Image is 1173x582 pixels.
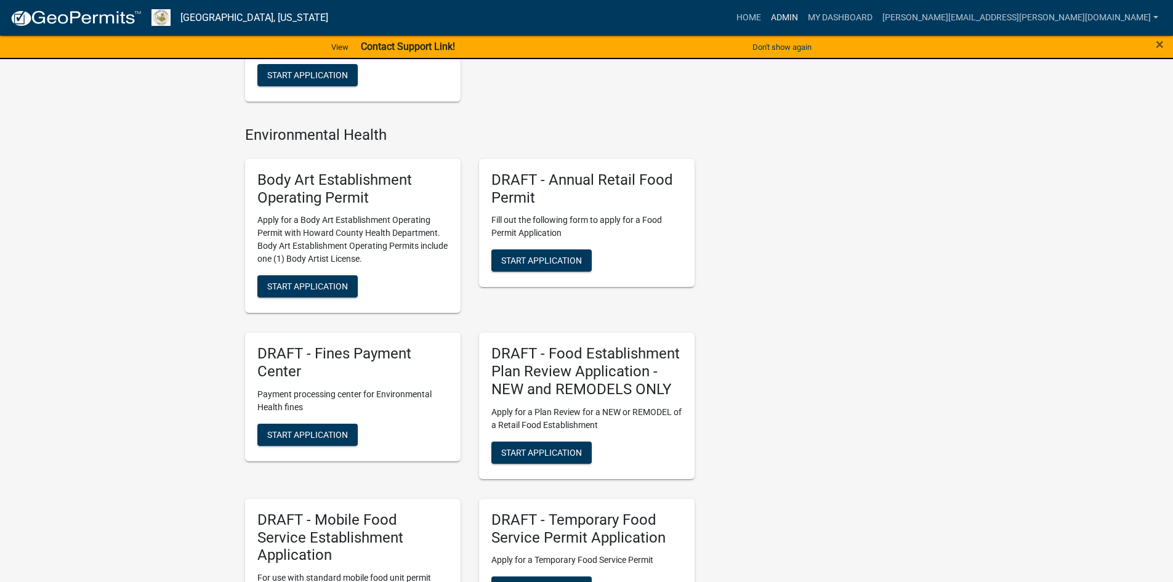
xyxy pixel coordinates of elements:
a: My Dashboard [803,6,877,30]
span: × [1156,36,1164,53]
p: Apply for a Temporary Food Service Permit [491,554,682,567]
h5: DRAFT - Temporary Food Service Permit Application [491,511,682,547]
h5: DRAFT - Mobile Food Service Establishment Application [257,511,448,564]
h5: DRAFT - Fines Payment Center [257,345,448,381]
p: Payment processing center for Environmental Health fines [257,388,448,414]
button: Don't show again [748,37,816,57]
button: Start Application [491,249,592,272]
button: Close [1156,37,1164,52]
a: View [326,37,353,57]
span: Start Application [501,447,582,457]
h5: DRAFT - Food Establishment Plan Review Application - NEW and REMODELS ONLY [491,345,682,398]
span: Start Application [267,430,348,440]
span: Start Application [267,281,348,291]
button: Start Application [491,442,592,464]
span: Start Application [501,256,582,265]
h5: DRAFT - Annual Retail Food Permit [491,171,682,207]
a: [PERSON_NAME][EMAIL_ADDRESS][PERSON_NAME][DOMAIN_NAME] [877,6,1163,30]
h5: Body Art Establishment Operating Permit [257,171,448,207]
a: Home [732,6,766,30]
a: Admin [766,6,803,30]
img: Howard County, Indiana [151,9,171,26]
h4: Environmental Health [245,126,695,144]
strong: Contact Support Link! [361,41,455,52]
button: Start Application [257,424,358,446]
button: Start Application [257,275,358,297]
p: Fill out the following form to apply for a Food Permit Application [491,214,682,240]
button: Start Application [257,64,358,86]
a: [GEOGRAPHIC_DATA], [US_STATE] [180,7,328,28]
p: Apply for a Body Art Establishment Operating Permit with Howard County Health Department. Body Ar... [257,214,448,265]
p: Apply for a Plan Review for a NEW or REMODEL of a Retail Food Establishment [491,406,682,432]
span: Start Application [267,70,348,80]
